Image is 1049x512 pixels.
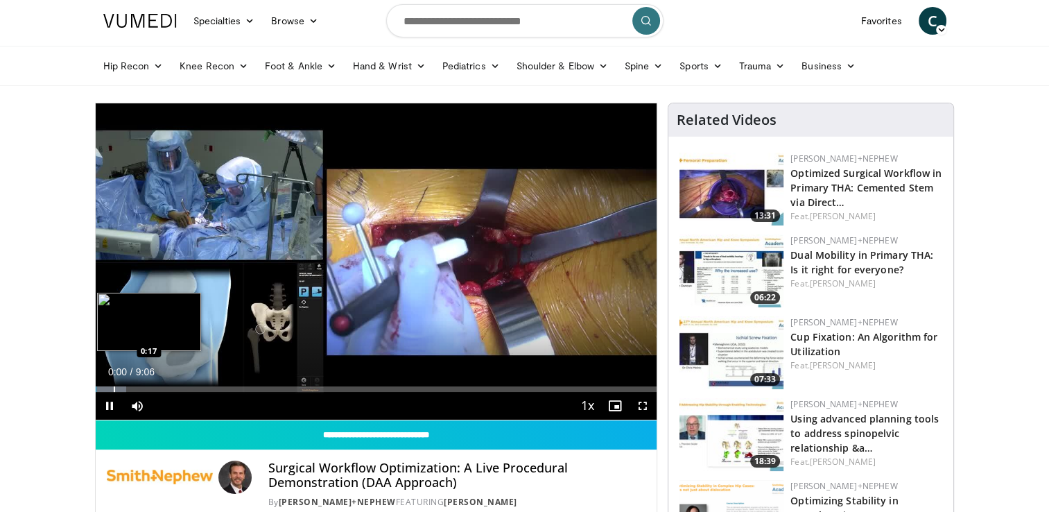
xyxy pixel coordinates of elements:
[919,7,946,35] a: C
[218,461,252,494] img: Avatar
[679,234,783,307] img: ca45bebe-5fc4-4b9b-9513-8f91197adb19.150x105_q85_crop-smart_upscale.jpg
[616,52,671,80] a: Spine
[790,316,897,328] a: [PERSON_NAME]+Nephew
[679,398,783,471] a: 18:39
[268,496,645,509] div: By FEATURING
[444,496,517,508] a: [PERSON_NAME]
[96,392,123,420] button: Pause
[810,278,876,289] a: [PERSON_NAME]
[185,7,263,35] a: Specialties
[750,455,780,468] span: 18:39
[136,366,155,377] span: 9:06
[679,316,783,389] a: 07:33
[345,52,434,80] a: Hand & Wrist
[108,366,127,377] span: 0:00
[103,14,177,28] img: VuMedi Logo
[107,461,213,494] img: Smith+Nephew
[268,461,645,490] h4: Surgical Workflow Optimization: A Live Procedural Demonstration (DAA Approach)
[750,373,780,386] span: 07:33
[790,480,897,492] a: [PERSON_NAME]+Nephew
[790,210,942,223] div: Feat.
[790,456,942,468] div: Feat.
[790,412,939,454] a: Using advanced planning tools to address spinopelvic relationship &a…
[573,392,601,420] button: Playback Rate
[750,291,780,304] span: 06:22
[731,52,794,80] a: Trauma
[810,456,876,468] a: [PERSON_NAME]
[750,210,780,222] span: 13:31
[679,398,783,471] img: 781415e3-4312-4b44-b91f-90f5dce49941.150x105_q85_crop-smart_upscale.jpg
[95,52,172,80] a: Hip Recon
[790,359,942,372] div: Feat.
[601,392,629,420] button: Enable picture-in-picture mode
[790,234,897,246] a: [PERSON_NAME]+Nephew
[96,103,657,420] video-js: Video Player
[679,234,783,307] a: 06:22
[96,386,657,392] div: Progress Bar
[793,52,864,80] a: Business
[810,210,876,222] a: [PERSON_NAME]
[263,7,327,35] a: Browse
[629,392,657,420] button: Fullscreen
[790,330,937,358] a: Cup Fixation: An Algorithm for Utilization
[790,167,942,209] a: Optimized Surgical Workflow in Primary THA: Cemented Stem via Direct…
[790,398,897,410] a: [PERSON_NAME]+Nephew
[257,52,345,80] a: Foot & Ankle
[123,392,151,420] button: Mute
[279,496,396,508] a: [PERSON_NAME]+Nephew
[790,153,897,164] a: [PERSON_NAME]+Nephew
[508,52,616,80] a: Shoulder & Elbow
[434,52,508,80] a: Pediatrics
[671,52,731,80] a: Sports
[679,153,783,225] a: 13:31
[677,112,777,128] h4: Related Videos
[853,7,910,35] a: Favorites
[386,4,664,37] input: Search topics, interventions
[810,359,876,371] a: [PERSON_NAME]
[790,278,942,290] div: Feat.
[679,316,783,389] img: ebdbdd1a-3bec-445e-b76e-12ebea92512a.150x105_q85_crop-smart_upscale.jpg
[130,366,133,377] span: /
[97,293,201,351] img: image.jpeg
[171,52,257,80] a: Knee Recon
[790,248,933,276] a: Dual Mobility in Primary THA: Is it right for everyone?
[679,153,783,225] img: 0fcfa1b5-074a-41e4-bf3d-4df9b2562a6c.150x105_q85_crop-smart_upscale.jpg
